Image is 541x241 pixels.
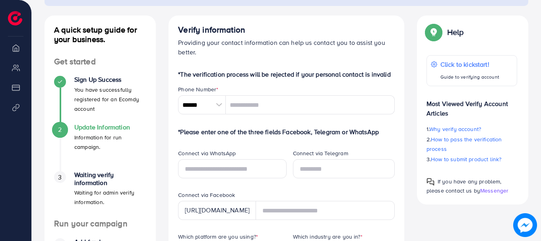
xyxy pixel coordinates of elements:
[427,25,441,39] img: Popup guide
[293,233,363,241] label: Which industry are you in?
[74,76,146,83] h4: Sign Up Success
[480,187,508,195] span: Messenger
[447,27,464,37] p: Help
[74,171,146,186] h4: Waiting verify information
[427,135,502,153] span: How to pass the verification process
[8,11,22,25] img: logo
[427,154,517,164] p: 3.
[45,57,156,67] h4: Get started
[45,171,156,219] li: Waiting verify information
[178,191,235,199] label: Connect via Facebook
[427,177,502,195] span: If you have any problem, please contact us by
[178,149,236,157] label: Connect via WhatsApp
[516,216,535,235] img: image
[45,219,156,229] h4: Run your campaign
[74,188,146,207] p: Waiting for admin verify information.
[178,85,218,93] label: Phone Number
[429,125,481,133] span: Why verify account?
[431,155,501,163] span: How to submit product link?
[178,127,395,137] p: *Please enter one of the three fields Facebook, Telegram or WhatsApp
[58,173,62,182] span: 3
[74,133,146,152] p: Information for run campaign.
[45,76,156,123] li: Sign Up Success
[178,201,256,220] div: [URL][DOMAIN_NAME]
[427,135,517,154] p: 2.
[45,123,156,171] li: Update Information
[440,72,499,82] p: Guide to verifying account
[178,233,258,241] label: Which platform are you using?
[427,178,434,186] img: Popup guide
[74,123,146,131] h4: Update Information
[178,38,395,57] p: Providing your contact information can help us contact you to assist you better.
[293,149,348,157] label: Connect via Telegram
[58,125,62,134] span: 2
[427,124,517,134] p: 1.
[45,25,156,44] h4: A quick setup guide for your business.
[440,60,499,69] p: Click to kickstart!
[74,85,146,114] p: You have successfully registered for an Ecomdy account
[178,25,395,35] h4: Verify information
[178,69,395,79] p: *The verification process will be rejected if your personal contact is invalid
[427,93,517,118] p: Most Viewed Verify Account Articles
